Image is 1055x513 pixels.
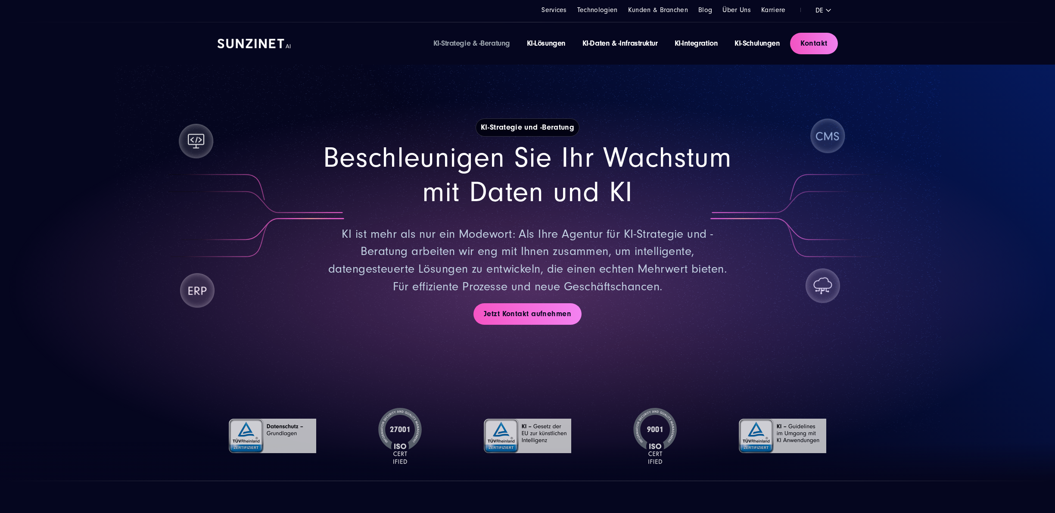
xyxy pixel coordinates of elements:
div: Navigation Menu [542,5,785,15]
a: Technologien [577,6,618,14]
a: KI-Lösungen [527,39,566,48]
a: KI-Integration [675,39,718,48]
a: Kunden & Branchen [628,6,688,14]
a: Blog [698,6,712,14]
a: Jetzt Kontakt aufnehmen [473,303,582,325]
h2: Beschleunigen Sie Ihr Wachstum mit Daten und KI [323,141,732,209]
img: SUNZINET AI Logo [218,39,291,48]
img: TÜV Rheinland-Grundlagen | KI-Strategie und -Beratung von SUNZINET [229,408,316,464]
img: TÜV Rheinland: Guidelines im Umgang mit KI Anwendungen | KI-Strategie und -Beratung von SUNZINET [739,408,826,464]
a: Services [542,6,567,14]
p: KI ist mehr als nur ein Modewort: Als Ihre Agentur für KI-Strategie und -Beratung arbeiten wir en... [323,226,732,295]
img: ISO-27001 Zertifizierung | KI-Strategie und -Beratung von SUNZINET [378,408,422,464]
a: KI-Schulungen [734,39,780,48]
h1: KI-Strategie und -Beratung [476,118,579,137]
div: Navigation Menu [433,38,780,49]
a: Karriere [761,6,786,14]
a: Über Uns [722,6,751,14]
a: KI-Strategie & -Beratung [433,39,510,48]
a: KI-Daten & -Infrastruktur [582,39,658,48]
img: TÜV Rheinland: Gesetz der EU zur künstlichen Intelligenz | | KI-Strategie und -Beratung von SUNZINET [484,408,571,464]
a: Kontakt [790,33,837,54]
img: ISO-9001 Zertifizierung | KI-Strategie und -Beratung von SUNZINET [633,408,677,464]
